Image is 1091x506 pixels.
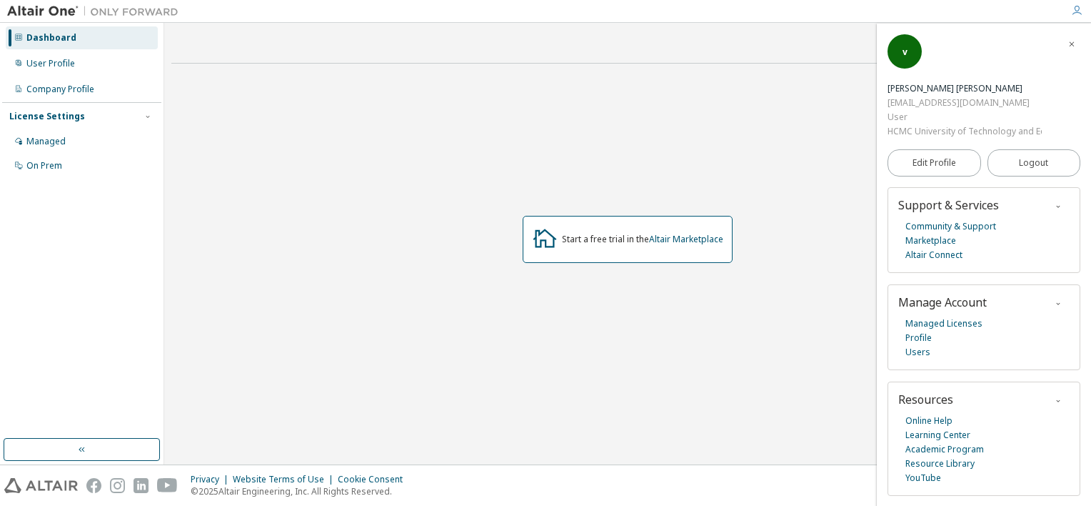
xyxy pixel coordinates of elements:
div: User [888,110,1042,124]
a: Resource Library [905,457,975,471]
a: Users [905,345,930,359]
div: Managed [26,136,66,147]
div: Privacy [191,474,233,485]
img: linkedin.svg [134,478,149,493]
a: Community & Support [905,219,996,234]
div: Dashboard [26,32,76,44]
a: Altair Marketplace [649,233,723,245]
a: Online Help [905,414,952,428]
a: Marketplace [905,234,956,248]
div: Website Terms of Use [233,474,338,485]
span: Logout [1019,156,1048,170]
img: instagram.svg [110,478,125,493]
p: © 2025 Altair Engineering, Inc. All Rights Reserved. [191,485,411,497]
a: Academic Program [905,442,984,457]
div: vĩnh huỳnh ngọc [888,81,1042,96]
span: Support & Services [898,197,999,213]
span: Resources [898,392,953,407]
a: YouTube [905,471,941,485]
a: Profile [905,331,932,345]
div: Company Profile [26,84,94,95]
img: facebook.svg [86,478,101,493]
span: Edit Profile [912,157,956,169]
div: On Prem [26,160,62,172]
img: youtube.svg [157,478,178,493]
span: Manage Account [898,294,987,310]
button: Logout [987,149,1081,177]
a: Managed Licenses [905,317,982,331]
a: Learning Center [905,428,970,442]
span: v [903,46,908,58]
div: User Profile [26,58,75,69]
a: Altair Connect [905,248,962,262]
div: [EMAIL_ADDRESS][DOMAIN_NAME] [888,96,1042,110]
div: HCMC University of Technology and Education [888,124,1042,139]
div: Start a free trial in the [562,234,723,245]
div: License Settings [9,111,85,122]
a: Edit Profile [888,149,981,177]
img: altair_logo.svg [4,478,78,493]
div: Cookie Consent [338,474,411,485]
img: Altair One [7,4,186,19]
